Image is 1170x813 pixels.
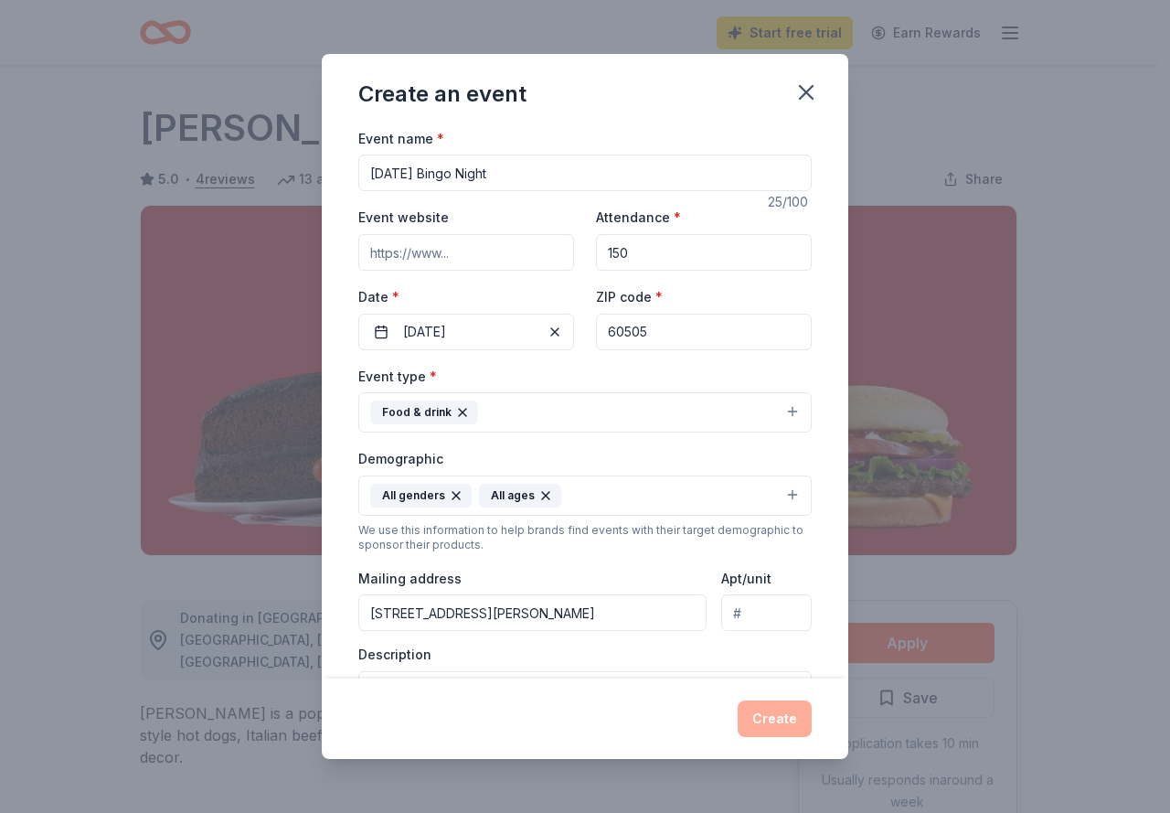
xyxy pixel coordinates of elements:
div: 25 /100 [768,191,812,213]
button: Food & drink [358,392,812,433]
label: Description [358,646,431,664]
label: Demographic [358,450,443,468]
div: Food & drink [370,401,478,424]
div: All genders [370,484,472,508]
div: Create an event [358,80,526,109]
input: Enter a US address [358,594,707,631]
label: Mailing address [358,570,462,588]
div: All ages [479,484,561,508]
label: Event type [358,368,437,386]
input: # [721,594,812,631]
label: Date [358,288,574,306]
div: We use this information to help brands find events with their target demographic to sponsor their... [358,523,812,552]
textarea: This event is a BIngo Night giving families a night [358,671,812,754]
label: ZIP code [596,288,663,306]
button: [DATE] [358,314,574,350]
input: 20 [596,234,812,271]
label: Event website [358,209,449,227]
button: All gendersAll ages [358,476,812,516]
input: Spring Fundraiser [358,155,812,191]
input: 12345 (U.S. only) [596,314,812,350]
label: Apt/unit [721,570,771,588]
label: Attendance [596,209,681,227]
label: Event name [358,130,444,148]
input: https://www... [358,234,574,271]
